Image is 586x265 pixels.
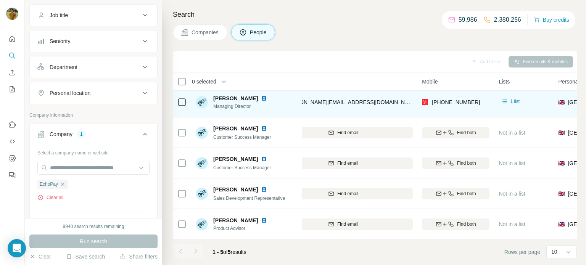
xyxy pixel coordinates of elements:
span: Companies [192,29,219,36]
span: Customer Success Manager [213,165,271,170]
img: LinkedIn logo [261,125,267,132]
span: of [223,249,228,255]
span: Find both [457,190,476,197]
span: People [250,29,267,36]
span: Customer Success Manager [213,135,271,140]
button: Clear all [37,194,63,201]
span: Find email [337,160,358,167]
button: Find both [422,188,489,199]
div: Seniority [50,37,70,45]
div: Job title [50,11,68,19]
span: Rows per page [504,248,540,256]
span: [PERSON_NAME] [213,125,258,132]
span: 1 - 5 [213,249,223,255]
span: results [213,249,246,255]
img: provider prospeo logo [422,98,428,106]
button: Share filters [120,253,158,260]
button: Enrich CSV [6,66,18,79]
span: 🇬🇧 [558,159,565,167]
span: [PERSON_NAME] [213,186,258,193]
span: EchoPay [40,181,58,188]
p: 2,380,256 [494,15,521,24]
span: 🇬🇧 [558,190,565,198]
img: Avatar [196,157,208,169]
p: Company information [29,112,158,119]
span: 0 selected [192,78,216,85]
span: Not in a list [499,130,525,136]
div: Department [50,63,77,71]
div: Personal location [50,89,90,97]
span: Product Advisor [213,225,276,232]
img: Avatar [196,188,208,200]
span: Not in a list [499,160,525,166]
img: LinkedIn logo [261,217,267,223]
img: Avatar [196,218,208,230]
button: Use Surfe API [6,135,18,148]
button: Company1 [30,125,157,146]
p: 59,986 [459,15,477,24]
p: 10 [551,248,557,255]
span: Find email [337,221,358,228]
div: Company [50,130,72,138]
img: LinkedIn logo [261,156,267,162]
div: 1 [77,131,86,138]
span: 🇬🇧 [558,129,565,137]
span: Sales Development Representative [213,196,285,201]
button: My lists [6,82,18,96]
span: 🇬🇧 [558,98,565,106]
div: 9940 search results remaining [63,223,124,230]
img: LinkedIn logo [261,186,267,193]
span: Find email [337,129,358,136]
button: Buy credits [534,14,569,25]
div: Select a company name or website [37,146,150,156]
button: Find both [422,127,489,138]
button: Save search [66,253,105,260]
span: Find both [457,129,476,136]
img: Avatar [196,127,208,139]
span: Not in a list [499,221,525,227]
span: Mobile [422,78,438,85]
button: Department [30,58,157,76]
span: [PHONE_NUMBER] [432,99,480,105]
span: Not in a list [499,191,525,197]
span: Managing Director [213,103,276,110]
span: Lists [499,78,510,85]
button: Find both [422,218,489,230]
button: Seniority [30,32,157,50]
button: Find both [422,157,489,169]
button: Personal location [30,84,157,102]
button: Find email [274,157,413,169]
span: Find both [457,221,476,228]
button: Find email [274,218,413,230]
img: Avatar [6,8,18,20]
button: Feedback [6,168,18,182]
button: Dashboard [6,151,18,165]
button: Clear [29,253,51,260]
button: Find email [274,127,413,138]
span: [PERSON_NAME][EMAIL_ADDRESS][DOMAIN_NAME] [283,99,418,105]
span: [PERSON_NAME] [213,217,258,224]
button: Find email [274,188,413,199]
span: Find email [337,190,358,197]
button: Search [6,49,18,63]
span: 1 list [510,98,520,105]
h4: Search [173,9,577,20]
div: Open Intercom Messenger [8,239,26,257]
img: LinkedIn logo [261,95,267,101]
button: Job title [30,6,157,24]
button: Quick start [6,32,18,46]
img: Avatar [196,96,208,108]
span: [PERSON_NAME] [213,95,258,102]
span: 5 [228,249,231,255]
button: Use Surfe on LinkedIn [6,118,18,132]
span: 🇬🇧 [558,220,565,228]
span: Find both [457,160,476,167]
span: [PERSON_NAME] [213,155,258,163]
